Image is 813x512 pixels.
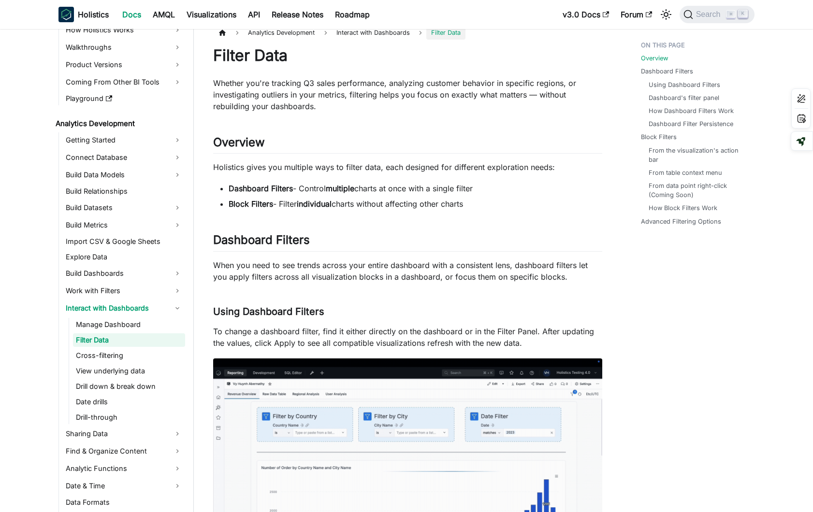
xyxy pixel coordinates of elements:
a: API [242,7,266,22]
h1: Filter Data [213,46,602,65]
a: Data Formats [63,496,185,509]
p: When you need to see trends across your entire dashboard with a consistent lens, dashboard filter... [213,259,602,283]
a: Docs [116,7,147,22]
a: Visualizations [181,7,242,22]
button: Search (Command+K) [680,6,755,23]
a: Forum [615,7,658,22]
a: AMQL [147,7,181,22]
img: Holistics [58,7,74,22]
a: Build Metrics [63,217,185,233]
a: Date drills [73,395,185,409]
a: From table context menu [649,168,722,177]
li: - Filter charts without affecting other charts [229,198,602,210]
a: Manage Dashboard [73,318,185,331]
a: How Holistics Works [63,22,185,38]
h2: Dashboard Filters [213,233,602,251]
a: Dashboard Filters [641,67,693,76]
a: From data point right-click (Coming Soon) [649,181,745,199]
a: Product Versions [63,57,185,72]
a: Build Dashboards [63,266,185,281]
a: Date & Time [63,478,185,494]
a: Overview [641,54,668,63]
p: Whether you're tracking Q3 sales performance, analyzing customer behavior in specific regions, or... [213,77,602,112]
a: Analytics Development [53,117,185,130]
span: Interact with Dashboards [332,26,415,40]
nav: Breadcrumbs [213,26,602,40]
a: Getting Started [63,132,185,148]
a: Import CSV & Google Sheets [63,235,185,248]
a: Work with Filters [63,283,185,299]
a: Build Relationships [63,185,185,198]
a: Connect Database [63,150,185,165]
a: Cross-filtering [73,349,185,362]
a: Using Dashboard Filters [649,80,720,89]
a: Dashboard Filter Persistence [649,119,733,128]
a: From the visualization's action bar [649,146,745,164]
b: Holistics [78,9,109,20]
kbd: K [738,10,748,18]
a: Playground [63,92,185,105]
a: Analytic Functions [63,461,185,476]
a: Advanced Filtering Options [641,217,721,226]
a: View underlying data [73,364,185,378]
a: Interact with Dashboards [63,300,185,316]
span: Analytics Development [243,26,319,40]
p: Holistics gives you multiple ways to filter data, each designed for different exploration needs: [213,161,602,173]
a: Filter Data [73,333,185,347]
strong: Block Filters [229,199,273,209]
strong: Dashboard Filters [229,184,293,193]
kbd: ⌘ [726,10,736,19]
a: Coming From Other BI Tools [63,74,185,90]
li: - Control charts at once with a single filter [229,183,602,194]
a: Dashboard's filter panel [649,93,719,102]
a: Drill down & break down [73,380,185,393]
nav: Docs sidebar [49,29,194,512]
a: Roadmap [329,7,376,22]
a: Sharing Data [63,426,185,441]
span: Search [693,10,726,19]
strong: individual [297,199,332,209]
a: How Block Filters Work [649,203,717,213]
a: Release Notes [266,7,329,22]
button: Switch between dark and light mode (currently light mode) [658,7,674,22]
a: HolisticsHolistics [58,7,109,22]
h3: Using Dashboard Filters [213,306,602,318]
a: v3.0 Docs [557,7,615,22]
a: Explore Data [63,250,185,264]
p: To change a dashboard filter, find it either directly on the dashboard or in the Filter Panel. Af... [213,326,602,349]
a: Find & Organize Content [63,443,185,459]
a: Build Data Models [63,167,185,183]
h2: Overview [213,135,602,154]
strong: multiple [326,184,354,193]
a: Build Datasets [63,200,185,215]
a: Drill-through [73,411,185,424]
span: Filter Data [426,26,465,40]
a: Home page [213,26,232,40]
a: How Dashboard Filters Work [649,106,734,115]
a: Walkthroughs [63,40,185,55]
a: Block Filters [641,132,677,142]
